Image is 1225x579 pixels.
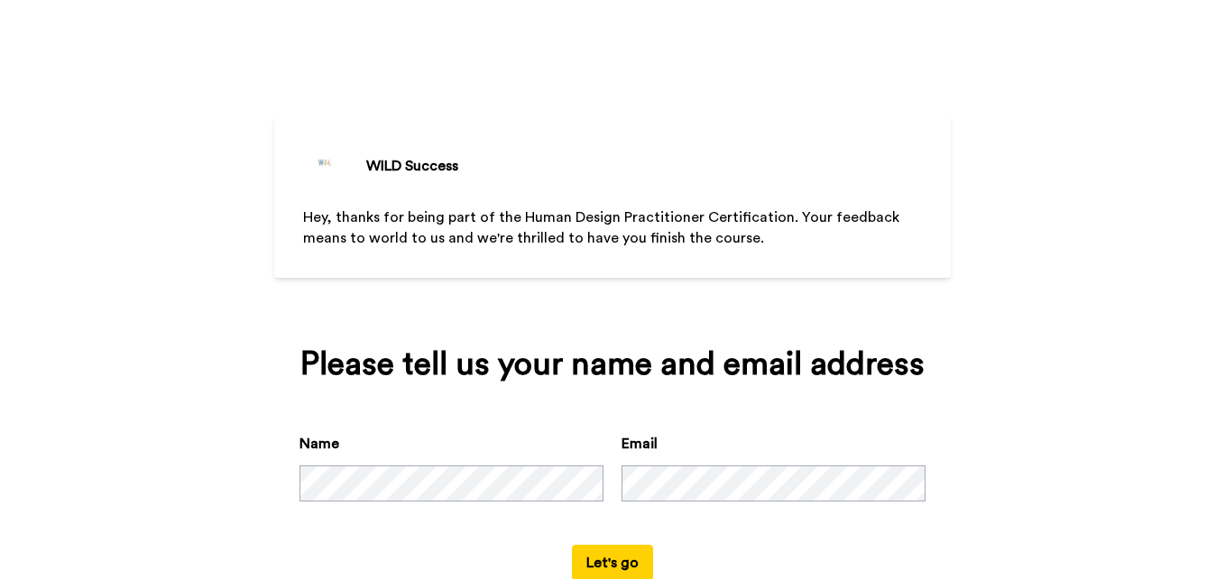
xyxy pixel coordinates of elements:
[622,433,658,455] label: Email
[299,346,926,382] div: Please tell us your name and email address
[299,433,339,455] label: Name
[303,210,903,245] span: Hey, thanks for being part of the Human Design Practitioner Certification. Your feedback means to...
[366,155,458,177] div: WILD Success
